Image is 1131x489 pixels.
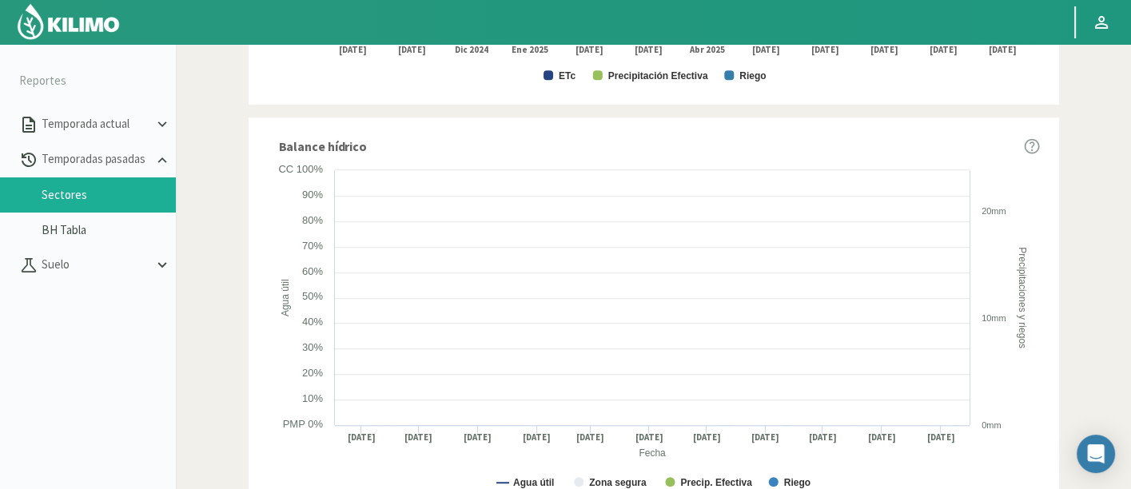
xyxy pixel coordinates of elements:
[982,313,1006,323] text: 10mm
[929,44,957,56] text: [DATE]
[1077,435,1115,473] div: Open Intercom Messenger
[870,44,898,56] text: [DATE]
[808,431,836,443] text: [DATE]
[680,477,752,488] text: Precip. Efectiva
[301,392,322,404] text: 10%
[982,420,1001,430] text: 0mm
[38,256,153,274] p: Suelo
[301,240,322,252] text: 70%
[576,431,604,443] text: [DATE]
[688,44,724,55] text: Abr 2025
[278,163,323,175] text: CC 100%
[301,189,322,201] text: 90%
[783,477,810,488] text: Riego
[982,206,1006,216] text: 20mm
[559,70,575,81] text: ETc
[301,341,322,353] text: 30%
[398,44,426,56] text: [DATE]
[926,431,954,443] text: [DATE]
[867,431,895,443] text: [DATE]
[988,44,1016,56] text: [DATE]
[42,223,176,237] a: BH Tabla
[38,115,153,133] p: Temporada actual
[692,431,720,443] text: [DATE]
[42,188,176,202] a: Sectores
[811,44,839,56] text: [DATE]
[280,279,291,316] text: Agua útil
[639,447,666,459] text: Fecha
[282,418,323,430] text: PMP 0%
[301,316,322,328] text: 40%
[347,431,375,443] text: [DATE]
[301,367,322,379] text: 20%
[635,431,663,443] text: [DATE]
[339,44,367,56] text: [DATE]
[752,44,780,56] text: [DATE]
[751,431,779,443] text: [DATE]
[38,150,153,169] p: Temporadas pasadas
[454,44,488,55] text: Dic 2024
[1017,247,1028,348] text: Precipitaciones y riegos
[301,265,322,277] text: 60%
[513,477,554,488] text: Agua útil
[301,214,322,226] text: 80%
[512,44,548,55] text: Ene 2025
[523,431,551,443] text: [DATE]
[279,137,368,156] span: Balance hídrico
[634,44,662,56] text: [DATE]
[464,431,492,443] text: [DATE]
[607,70,707,81] text: Precipitación Efectiva
[301,290,322,302] text: 50%
[16,2,121,41] img: Kilimo
[589,477,647,488] text: Zona segura
[575,44,603,56] text: [DATE]
[404,431,432,443] text: [DATE]
[739,70,766,81] text: Riego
